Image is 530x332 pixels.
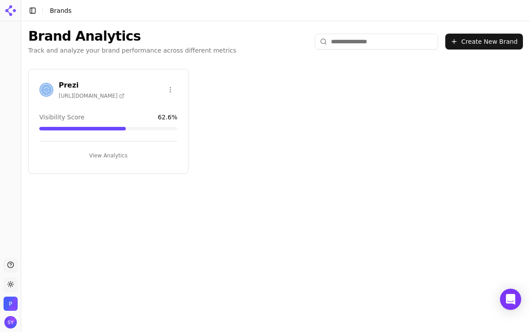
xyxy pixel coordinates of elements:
[4,316,17,328] img: Stephanie Yu
[39,113,84,122] span: Visibility Score
[4,316,17,328] button: Open user button
[50,7,71,14] span: Brands
[28,46,237,55] p: Track and analyze your brand performance across different metrics
[158,113,177,122] span: 62.6 %
[59,92,124,99] span: [URL][DOMAIN_NAME]
[500,289,521,310] div: Open Intercom Messenger
[59,80,124,91] h3: Prezi
[4,297,18,311] img: Prezi
[50,6,71,15] nav: breadcrumb
[4,297,18,311] button: Open organization switcher
[28,28,237,44] h1: Brand Analytics
[39,83,53,97] img: Prezi
[39,149,177,163] button: View Analytics
[445,34,523,50] button: Create New Brand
